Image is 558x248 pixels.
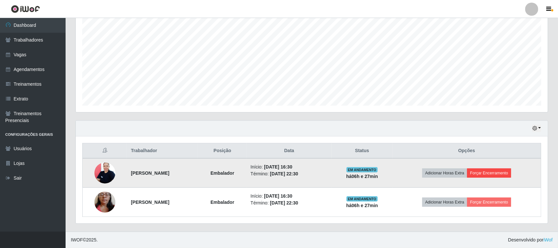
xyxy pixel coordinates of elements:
[250,164,328,170] li: Início:
[347,196,378,202] span: EM ANDAMENTO
[422,198,467,207] button: Adicionar Horas Extra
[508,237,553,243] span: Desenvolvido por
[250,200,328,206] li: Término:
[131,200,169,205] strong: [PERSON_NAME]
[198,143,247,159] th: Posição
[94,159,115,187] img: 1705883176470.jpeg
[11,5,40,13] img: CoreUI Logo
[264,193,292,199] time: [DATE] 16:30
[264,164,292,169] time: [DATE] 16:30
[131,170,169,176] strong: [PERSON_NAME]
[247,143,332,159] th: Data
[71,237,98,243] span: © 2025 .
[346,203,378,208] strong: há 06 h e 27 min
[422,168,467,178] button: Adicionar Horas Extra
[94,184,115,221] img: 1755643695220.jpeg
[250,193,328,200] li: Início:
[270,171,298,176] time: [DATE] 22:30
[544,237,553,242] a: iWof
[332,143,392,159] th: Status
[467,168,511,178] button: Forçar Encerramento
[346,174,378,179] strong: há 06 h e 27 min
[210,200,234,205] strong: Embalador
[270,200,298,205] time: [DATE] 22:30
[127,143,198,159] th: Trabalhador
[392,143,541,159] th: Opções
[467,198,511,207] button: Forçar Encerramento
[71,237,83,242] span: IWOF
[250,170,328,177] li: Término:
[347,167,378,172] span: EM ANDAMENTO
[210,170,234,176] strong: Embalador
